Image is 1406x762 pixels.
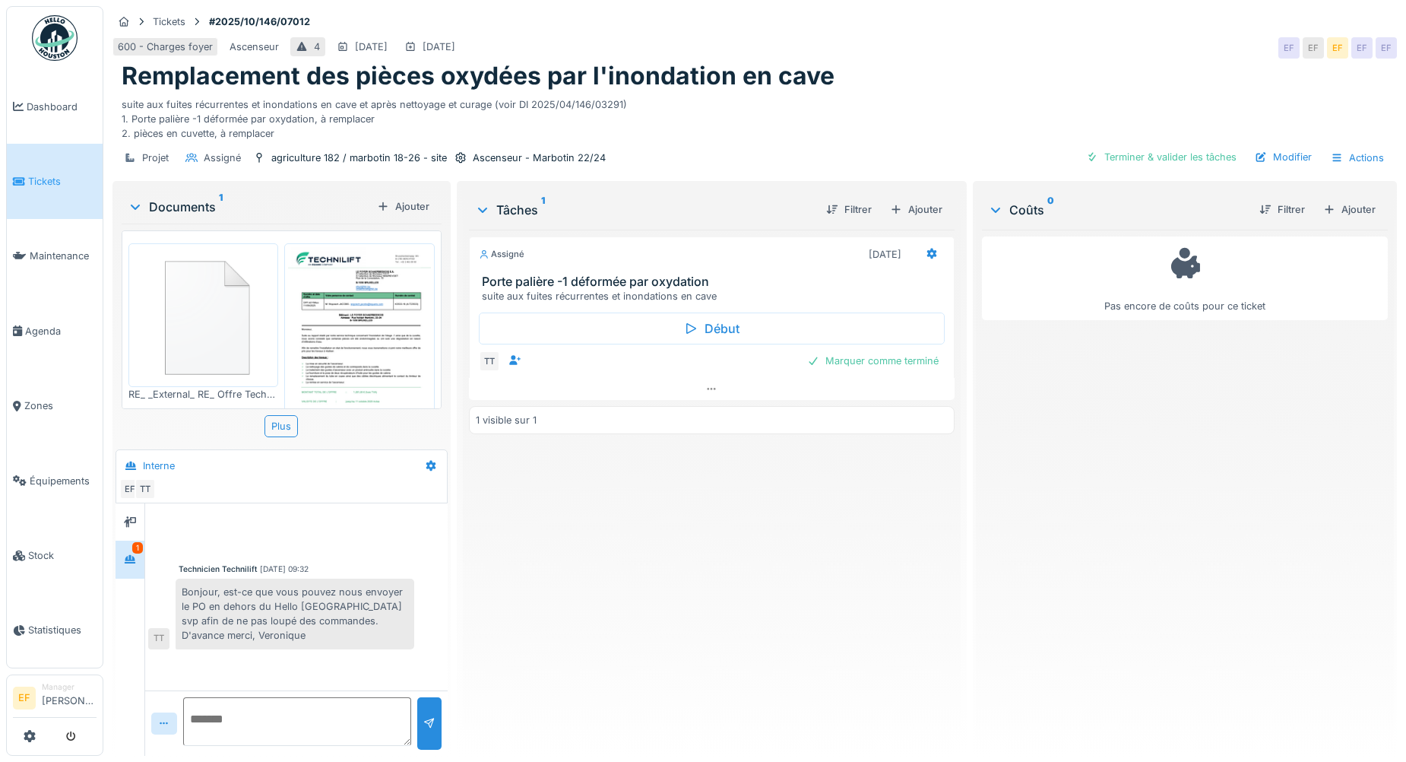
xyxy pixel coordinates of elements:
[13,681,97,718] a: EF Manager[PERSON_NAME]
[143,459,175,473] div: Interne
[479,313,945,344] div: Début
[7,219,103,294] a: Maintenance
[482,275,948,289] h3: Porte palière -1 déformée par oxydation
[801,351,945,371] div: Marquer comme terminé
[7,593,103,668] a: Statistiques
[128,387,278,402] div: RE_ _External_ RE_ Offre Technilift - OFF-41955luv - A-T23533-16 - [GEOGRAPHIC_DATA][PERSON_NAME]...
[118,40,213,54] div: 600 - Charges foyer
[203,14,316,29] strong: #2025/10/146/07012
[30,249,97,263] span: Maintenance
[371,196,435,217] div: Ajouter
[153,14,185,29] div: Tickets
[128,198,371,216] div: Documents
[1376,37,1397,59] div: EF
[42,681,97,693] div: Manager
[992,243,1378,314] div: Pas encore de coûts pour ce ticket
[219,198,223,216] sup: 1
[28,174,97,189] span: Tickets
[1317,199,1382,220] div: Ajouter
[1249,147,1318,167] div: Modifier
[230,40,279,54] div: Ascenseur
[32,15,78,61] img: Badge_color-CXgf-gQk.svg
[479,351,500,372] div: TT
[1351,37,1373,59] div: EF
[7,518,103,592] a: Stock
[42,681,97,714] li: [PERSON_NAME]
[28,623,97,637] span: Statistiques
[7,443,103,518] a: Équipements
[288,247,430,449] img: nsqke5oqkit3q0wue48hy1x49jzp
[142,151,169,165] div: Projet
[869,247,901,262] div: [DATE]
[1047,201,1054,219] sup: 0
[122,91,1388,141] div: suite aux fuites récurrentes et inondations en cave et après nettoyage et curage (voir DI 2025/04...
[7,144,103,218] a: Tickets
[132,542,143,554] div: 1
[24,398,97,413] span: Zones
[1080,147,1243,167] div: Terminer & valider les tâches
[479,248,524,261] div: Assigné
[122,62,834,90] h1: Remplacement des pièces oxydées par l'inondation en cave
[1327,37,1348,59] div: EF
[1278,37,1300,59] div: EF
[355,40,388,54] div: [DATE]
[314,40,320,54] div: 4
[988,201,1247,219] div: Coûts
[28,548,97,563] span: Stock
[7,69,103,144] a: Dashboard
[1324,147,1391,169] div: Actions
[176,579,414,649] div: Bonjour, est-ce que vous pouvez nous envoyer le PO en dehors du Hello [GEOGRAPHIC_DATA] svp afin ...
[884,199,948,220] div: Ajouter
[264,415,298,437] div: Plus
[30,474,97,488] span: Équipements
[476,413,537,427] div: 1 visible sur 1
[135,478,156,500] div: TT
[204,151,241,165] div: Assigné
[475,201,814,219] div: Tâches
[27,100,97,114] span: Dashboard
[271,151,447,165] div: agriculture 182 / marbotin 18-26 - site
[119,478,141,500] div: EF
[1303,37,1324,59] div: EF
[541,201,545,219] sup: 1
[820,199,878,220] div: Filtrer
[179,564,257,575] div: Technicien Technilift
[473,151,606,165] div: Ascenseur - Marbotin 22/24
[148,628,169,649] div: TT
[423,40,455,54] div: [DATE]
[482,289,948,303] div: suite aux fuites récurrentes et inondations en cave
[1253,199,1311,220] div: Filtrer
[7,294,103,368] a: Agenda
[260,564,309,575] div: [DATE] 09:32
[7,369,103,443] a: Zones
[132,247,274,383] img: 84750757-fdcc6f00-afbb-11ea-908a-1074b026b06b.png
[25,324,97,338] span: Agenda
[13,687,36,710] li: EF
